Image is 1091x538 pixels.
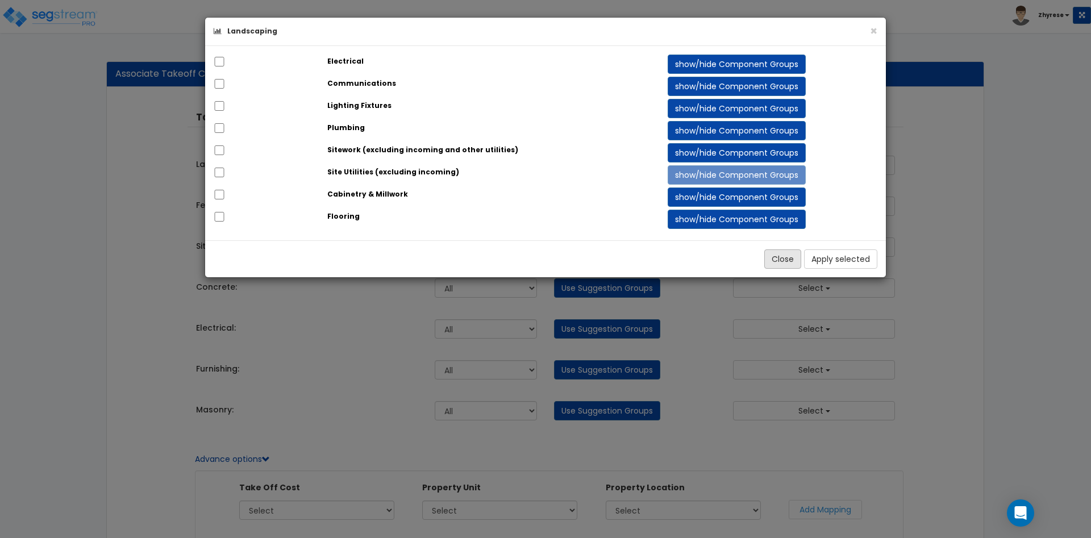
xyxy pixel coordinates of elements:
[327,123,365,132] strong: Plumbing
[764,249,801,269] button: Close
[327,189,408,199] strong: Cabinetry & Millwork
[870,25,877,37] button: ×
[668,187,806,207] button: show/hide Component Groups
[668,55,806,74] button: show/hide Component Groups
[327,78,396,88] strong: Communications
[668,143,806,162] button: show/hide Component Groups
[327,145,518,155] strong: Sitework (excluding incoming and other utilities)
[327,101,392,110] strong: Lighting Fixtures
[804,249,877,269] button: Apply selected
[227,26,277,36] span: Landscaping
[327,56,364,66] strong: Electrical
[668,77,806,96] button: show/hide Component Groups
[668,99,806,118] button: show/hide Component Groups
[668,165,806,185] button: show/hide Component Groups
[1007,499,1034,527] div: Open Intercom Messenger
[668,210,806,229] button: show/hide Component Groups
[327,167,459,177] strong: Site Utilities (excluding incoming)
[668,121,806,140] button: show/hide Component Groups
[327,211,360,221] strong: Flooring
